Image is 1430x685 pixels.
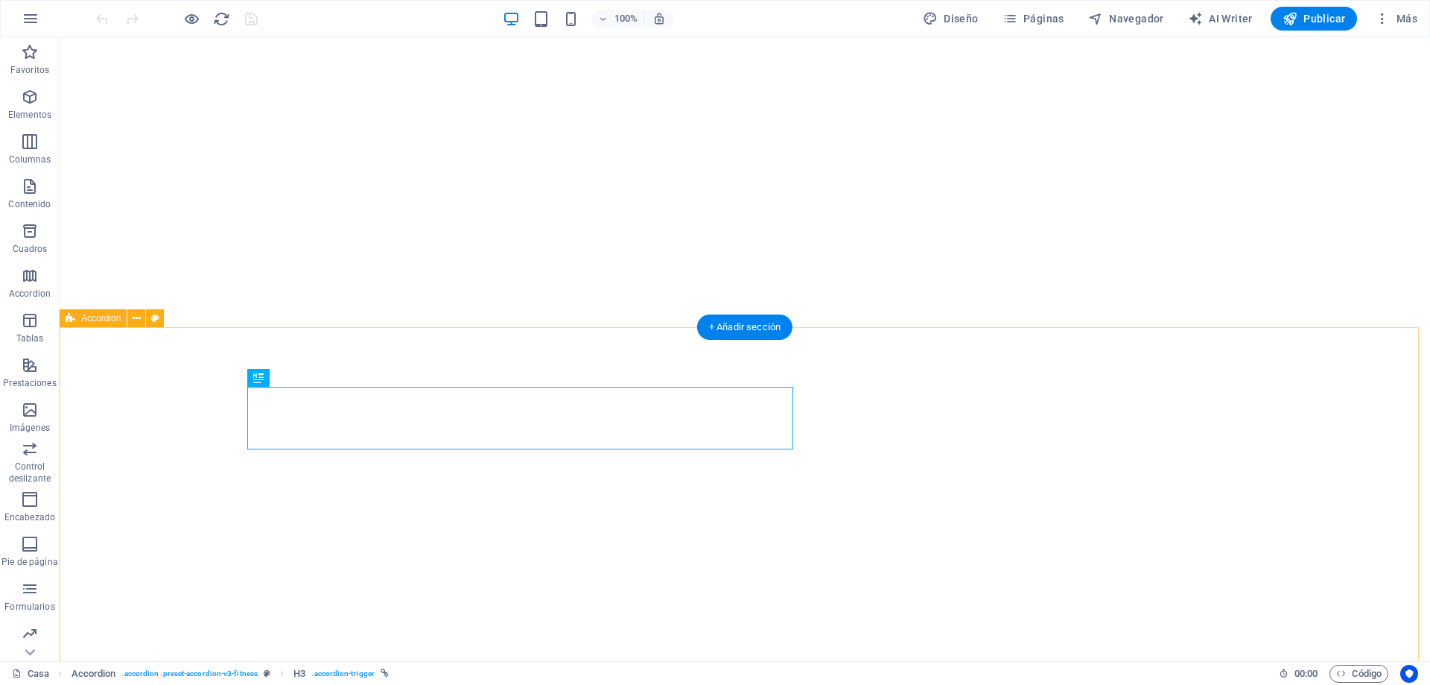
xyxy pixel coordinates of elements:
[9,154,51,165] p: Columnas
[182,10,200,28] button: Haz clic para salir del modo de previsualización y seguir editando
[8,109,51,121] p: Elementos
[381,669,389,678] i: Este elemento está vinculado
[212,10,230,28] button: reload
[264,669,270,678] i: Este elemento es un preajuste personalizable
[311,665,375,683] span: . accordion-trigger
[1305,668,1307,679] span: :
[1279,665,1318,683] h6: Tiempo de la sesión
[1188,11,1253,26] span: AI Writer
[1369,7,1423,31] button: Más
[917,7,985,31] div: Diseño (Ctrl+Alt+Y)
[1294,665,1318,683] span: 00 00
[4,601,54,613] p: Formularios
[1336,665,1382,683] span: Código
[1082,7,1170,31] button: Navegador
[1,556,57,568] p: Pie de página
[1329,665,1388,683] button: Código
[71,665,390,683] nav: breadcrumb
[997,7,1070,31] button: Páginas
[1182,7,1259,31] button: AI Writer
[12,665,49,683] a: Haz clic para cancelar la selección y doble clic para abrir páginas
[923,11,979,26] span: Diseño
[9,288,51,300] p: Accordion
[3,377,56,389] p: Prestaciones
[13,243,48,255] p: Cuadros
[16,332,44,344] p: Tablas
[293,665,305,683] span: Haz clic para seleccionar y doble clic para editar
[614,10,638,28] h6: 100%
[10,64,49,76] p: Favoritos
[1088,11,1164,26] span: Navegador
[81,314,121,323] span: Accordion
[10,422,50,434] p: Imágenes
[1283,11,1346,26] span: Publicar
[121,665,258,683] span: . accordion .preset-accordion-v3-fitness
[1271,7,1358,31] button: Publicar
[591,10,644,28] button: 100%
[71,665,116,683] span: Haz clic para seleccionar y doble clic para editar
[1375,11,1417,26] span: Más
[8,198,51,210] p: Contenido
[213,10,230,28] i: Volver a cargar página
[652,12,666,25] i: Al redimensionar, ajustar el nivel de zoom automáticamente para ajustarse al dispositivo elegido.
[1002,11,1064,26] span: Páginas
[697,315,792,340] div: + Añadir sección
[1400,665,1418,683] button: Usercentrics
[4,511,55,523] p: Encabezado
[917,7,985,31] button: Diseño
